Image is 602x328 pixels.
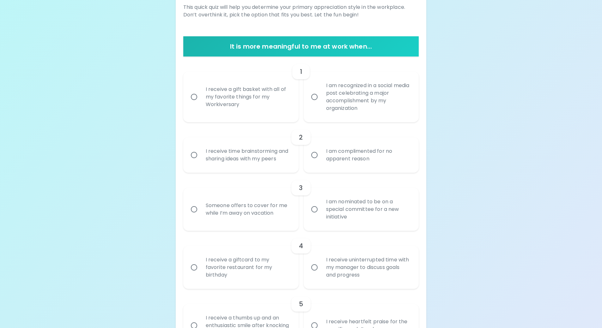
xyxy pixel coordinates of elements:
[183,122,419,173] div: choice-group-check
[186,41,417,51] h6: It is more meaningful to me at work when...
[201,78,295,116] div: I receive a gift basket with all of my favorite things for my Workiversary
[321,74,416,120] div: I am recognized in a social media post celebrating a major accomplishment by my organization
[183,3,419,19] p: This quick quiz will help you determine your primary appreciation style in the workplace. Don’t o...
[201,140,295,170] div: I receive time brainstorming and sharing ideas with my peers
[299,183,303,193] h6: 3
[321,140,416,170] div: I am complimented for no apparent reason
[299,132,303,142] h6: 2
[201,194,295,224] div: Someone offers to cover for me while I’m away on vacation
[183,231,419,289] div: choice-group-check
[183,57,419,122] div: choice-group-check
[299,299,303,309] h6: 5
[183,173,419,231] div: choice-group-check
[299,241,303,251] h6: 4
[321,190,416,228] div: I am nominated to be on a special committee for a new initiative
[300,67,302,77] h6: 1
[201,248,295,286] div: I receive a giftcard to my favorite restaurant for my birthday
[321,248,416,286] div: I receive uninterrupted time with my manager to discuss goals and progress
